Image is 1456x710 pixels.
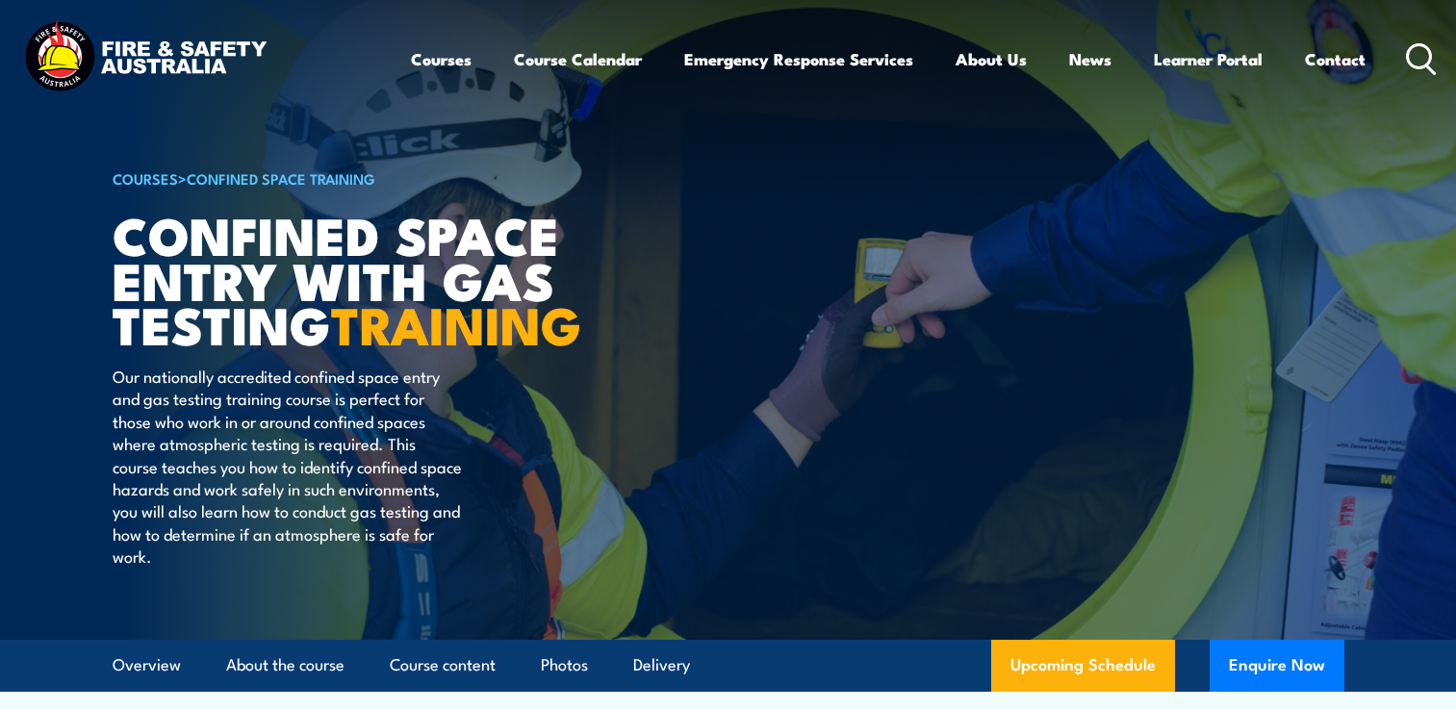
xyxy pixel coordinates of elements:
[541,640,588,691] a: Photos
[187,167,375,189] a: Confined Space Training
[684,34,913,85] a: Emergency Response Services
[956,34,1027,85] a: About Us
[331,283,581,363] strong: TRAINING
[514,34,642,85] a: Course Calendar
[113,640,181,691] a: Overview
[113,365,464,568] p: Our nationally accredited confined space entry and gas testing training course is perfect for tho...
[226,640,345,691] a: About the course
[1154,34,1263,85] a: Learner Portal
[991,640,1175,692] a: Upcoming Schedule
[633,640,690,691] a: Delivery
[113,167,178,189] a: COURSES
[113,166,588,190] h6: >
[113,212,588,346] h1: Confined Space Entry with Gas Testing
[1069,34,1111,85] a: News
[411,34,472,85] a: Courses
[390,640,496,691] a: Course content
[1305,34,1366,85] a: Contact
[1210,640,1344,692] button: Enquire Now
